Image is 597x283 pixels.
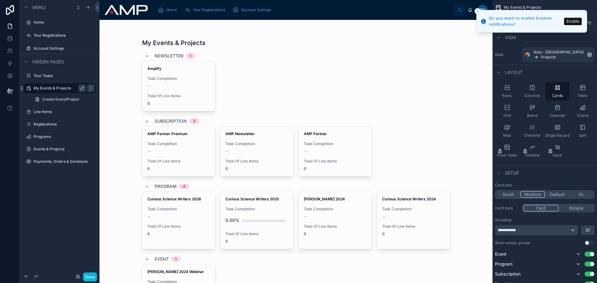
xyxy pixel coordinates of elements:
span: Projects [541,55,556,60]
button: Calendar [545,102,569,121]
button: Rows [495,82,519,101]
span: Subscription [495,271,521,277]
label: Card size [495,183,512,188]
span: Hidden pages [32,59,64,65]
span: Charts [577,113,589,118]
span: Layout [505,69,523,75]
span: My Events & Projects [504,5,541,10]
button: Card [523,205,559,212]
a: Create Event/Project [31,94,96,104]
span: Gantt [553,153,562,158]
button: Columns [520,82,544,101]
button: Single Record [545,122,569,140]
button: Map [495,122,519,140]
span: Pivot Table [497,153,517,158]
span: Amp - [GEOGRAPHIC_DATA] [534,50,584,55]
button: Small [496,191,520,198]
button: Medium [520,191,545,198]
a: Amp - [GEOGRAPHIC_DATA]Projects [522,47,595,62]
span: Setup [505,170,519,176]
label: Show empty groups [495,240,530,245]
label: Home [34,20,95,25]
span: Calendar [549,113,566,118]
span: Rows [502,93,512,98]
label: Grouping [495,217,511,222]
button: Enable [564,18,582,25]
label: My Events & Projects [34,86,83,91]
span: Account Settings [241,7,271,12]
span: Table [578,93,587,98]
button: Close toast [474,8,481,14]
label: Line Items [34,109,95,114]
label: Programs [34,134,95,139]
button: Split [571,122,595,140]
button: Simple [559,205,594,212]
span: Timeline [525,153,540,158]
div: scrollable content [153,3,454,17]
span: Home [166,7,177,12]
button: Default [545,191,569,198]
span: Create Event/Project [42,97,79,102]
span: Columns [525,93,540,98]
button: Board [520,102,544,121]
label: Data [495,52,520,57]
button: Gantt [545,142,569,160]
a: Your Registrations [183,4,229,16]
span: Split [579,133,586,138]
button: Pivot Table [495,142,519,160]
button: Done [83,272,97,281]
span: Event [495,251,507,257]
span: Cards [552,93,563,98]
button: Checklist [520,122,544,140]
label: Events & Projects [34,147,95,152]
button: Charts [571,102,595,121]
label: Your Tasks [34,73,95,78]
label: Payments, Orders & Donations [34,159,95,164]
span: Single Record [545,133,570,138]
span: Grid [503,113,511,118]
button: Cards [545,82,569,101]
span: Map [503,133,511,138]
span: Your Registrations [193,7,225,12]
a: Home [156,4,181,16]
a: Account Settings [231,4,275,16]
span: Checklist [524,133,540,138]
label: Your Registrations [34,33,95,38]
label: Account Settings [34,46,95,51]
span: View [505,34,516,41]
span: Menu [32,4,45,11]
img: Airtable Logo [525,52,530,57]
div: Do you want to enable browser notifications? [489,15,562,27]
button: Grid [495,102,519,121]
button: XL [569,191,594,198]
button: Timeline [520,142,544,160]
img: App logo [104,5,148,15]
span: Board [527,113,538,118]
span: Program [495,261,512,267]
label: Registrations [34,122,95,127]
button: Table [571,82,595,101]
label: Card style [495,206,520,211]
